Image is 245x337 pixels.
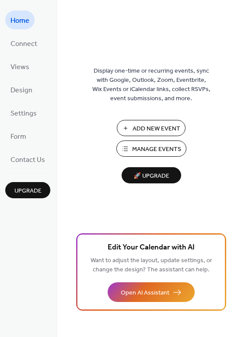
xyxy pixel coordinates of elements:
[108,242,195,254] span: Edit Your Calendar with AI
[14,186,42,196] span: Upgrade
[10,84,32,97] span: Design
[10,60,29,74] span: Views
[5,80,38,99] a: Design
[108,282,195,302] button: Open AI Assistant
[91,255,212,276] span: Want to adjust the layout, update settings, or change the design? The assistant can help.
[127,170,176,182] span: 🚀 Upgrade
[116,140,186,157] button: Manage Events
[10,14,29,28] span: Home
[10,107,37,120] span: Settings
[5,126,31,145] a: Form
[92,67,210,103] span: Display one-time or recurring events, sync with Google, Outlook, Zoom, Eventbrite, Wix Events or ...
[10,130,26,144] span: Form
[121,288,169,298] span: Open AI Assistant
[5,182,50,198] button: Upgrade
[133,124,180,133] span: Add New Event
[10,37,37,51] span: Connect
[117,120,185,136] button: Add New Event
[5,150,50,168] a: Contact Us
[5,11,35,29] a: Home
[5,34,42,53] a: Connect
[5,103,42,122] a: Settings
[5,57,35,76] a: Views
[132,145,181,154] span: Manage Events
[122,167,181,183] button: 🚀 Upgrade
[10,153,45,167] span: Contact Us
